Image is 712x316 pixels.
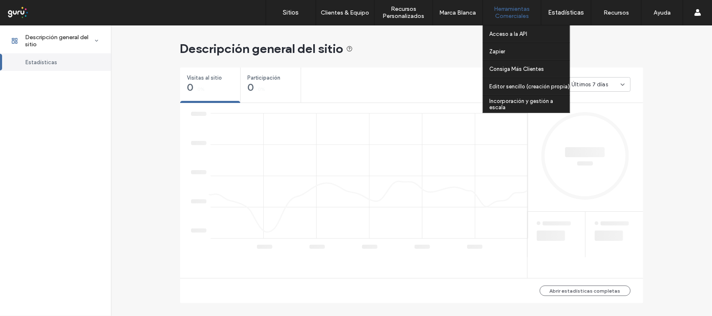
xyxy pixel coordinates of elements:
span: 0 [187,83,194,92]
span: Descripción general del sitio [25,34,94,48]
span: ‌ [595,231,623,241]
span: ‌ [191,112,206,116]
div: ‌ [415,244,430,251]
a: Consiga Más Clientes [489,60,570,78]
span: ‌ [595,221,599,225]
span: ‌ [577,161,593,166]
div: ‌ [257,244,272,251]
a: Zapier [489,43,570,60]
div: ‌ [362,244,377,251]
div: ‌ [191,170,199,182]
span: 0% [258,85,265,93]
button: Abrir estadísticas completas [540,286,631,296]
span: Visitas al sitio [187,74,228,82]
span: 0 [248,83,254,92]
div: ‌ [467,244,483,251]
span: Ayuda [18,6,41,13]
label: Consiga Más Clientes [489,66,544,72]
span: ‌ [467,245,483,249]
div: ‌ [191,228,199,241]
span: ‌ [362,245,377,249]
a: Acceso a la API [489,25,570,43]
div: ‌ [191,199,199,211]
span: Últimos 7 días [572,80,609,89]
label: Herramientas Comerciales [483,5,541,20]
span: ‌ [191,141,206,145]
label: Recursos Personalizados [375,5,433,20]
label: Clientes & Equipo [321,9,370,16]
div: ‌ [595,221,599,227]
span: Descripción general del sitio [180,40,353,57]
a: Editor sencillo (creación propia) [489,78,570,95]
span: 0% [197,85,205,93]
span: ‌ [601,221,629,226]
span: ‌ [537,221,541,225]
span: Participación [248,74,288,82]
span: ‌ [191,170,206,174]
span: ‌ [191,199,206,203]
label: Incorporación y gestión a escala [489,98,570,110]
label: Zapier [489,48,505,55]
span: ‌ [543,221,571,226]
span: ‌ [309,245,325,249]
span: ‌ [565,147,605,157]
div: ‌ [309,244,325,251]
label: Estadísticas [548,9,584,16]
label: Recursos [604,9,629,16]
a: Incorporación y gestión a escala [489,95,570,113]
label: Ayuda [654,9,671,16]
div: ‌ [577,161,593,167]
div: ‌ [191,140,199,153]
div: ‌ [191,111,199,124]
label: Marca Blanca [440,9,476,16]
span: ‌ [415,245,430,249]
label: Sitios [283,9,299,16]
span: ‌ [257,245,272,249]
span: Estadísticas [25,59,57,65]
label: Editor sencillo (creación propia) [489,83,570,90]
div: ‌ [537,221,541,227]
label: Acceso a la API [489,31,527,37]
span: ‌ [537,231,565,241]
span: ‌ [191,228,206,233]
